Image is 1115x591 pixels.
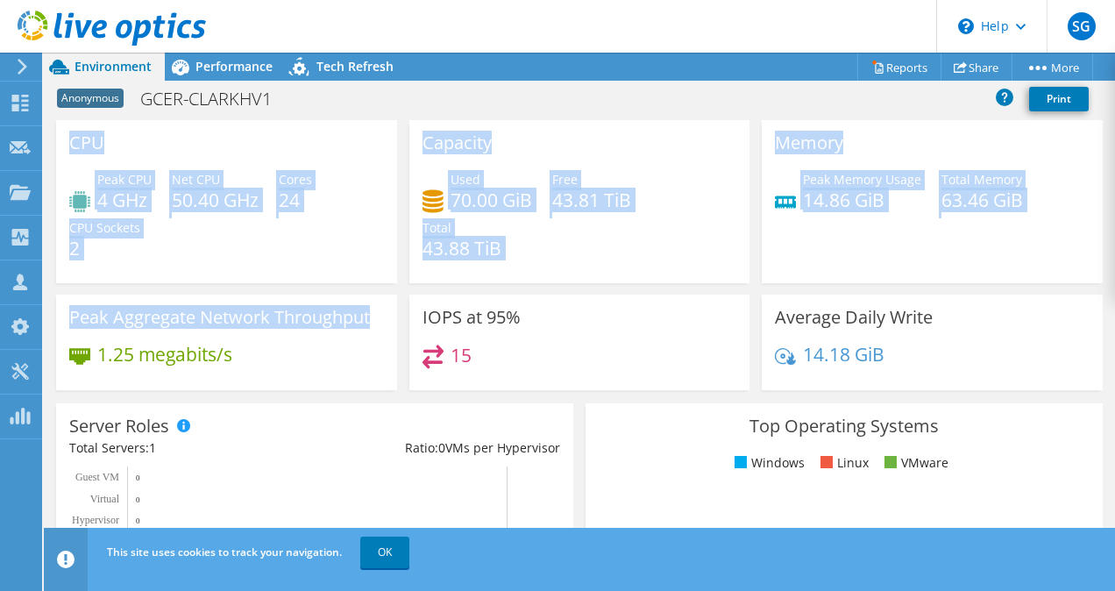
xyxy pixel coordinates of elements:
[97,190,152,210] h4: 4 GHz
[172,190,259,210] h4: 50.40 GHz
[451,345,472,365] h4: 15
[69,438,315,458] div: Total Servers:
[57,89,124,108] span: Anonymous
[857,53,941,81] a: Reports
[172,171,220,188] span: Net CPU
[279,190,312,210] h4: 24
[1068,12,1096,40] span: SG
[438,439,445,456] span: 0
[775,133,843,153] h3: Memory
[423,219,451,236] span: Total
[75,58,152,75] span: Environment
[803,190,921,210] h4: 14.86 GiB
[136,516,140,525] text: 0
[803,345,884,364] h4: 14.18 GiB
[72,514,119,526] text: Hypervisor
[69,133,104,153] h3: CPU
[97,171,152,188] span: Peak CPU
[149,439,156,456] span: 1
[552,171,578,188] span: Free
[958,18,974,34] svg: \n
[816,453,869,473] li: Linux
[730,453,805,473] li: Windows
[195,58,273,75] span: Performance
[599,417,1090,436] h3: Top Operating Systems
[941,171,1022,188] span: Total Memory
[451,190,532,210] h4: 70.00 GiB
[69,308,370,327] h3: Peak Aggregate Network Throughput
[941,53,1012,81] a: Share
[69,239,140,258] h4: 2
[132,89,299,109] h1: GCER-CLARKHV1
[775,308,933,327] h3: Average Daily Write
[136,474,140,482] text: 0
[90,493,120,505] text: Virtual
[107,545,342,559] span: This site uses cookies to track your navigation.
[423,308,521,327] h3: IOPS at 95%
[69,417,169,436] h3: Server Roles
[136,495,140,504] text: 0
[97,345,232,364] h4: 1.25 megabits/s
[1012,53,1093,81] a: More
[1029,87,1089,111] a: Print
[803,171,921,188] span: Peak Memory Usage
[880,453,948,473] li: VMware
[423,133,492,153] h3: Capacity
[75,471,119,483] text: Guest VM
[552,190,631,210] h4: 43.81 TiB
[423,239,501,258] h4: 43.88 TiB
[279,171,312,188] span: Cores
[315,438,560,458] div: Ratio: VMs per Hypervisor
[941,190,1023,210] h4: 63.46 GiB
[360,537,409,568] a: OK
[69,219,140,236] span: CPU Sockets
[316,58,394,75] span: Tech Refresh
[451,171,480,188] span: Used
